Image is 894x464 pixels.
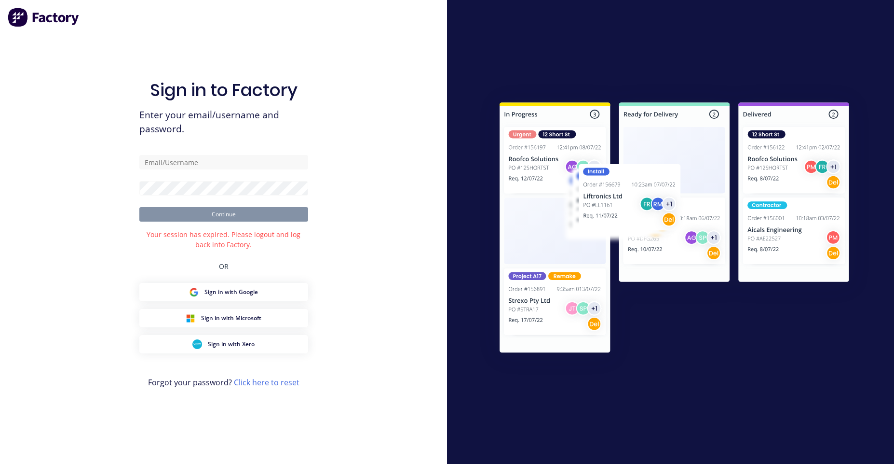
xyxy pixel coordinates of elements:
[204,288,258,296] span: Sign in with Google
[139,309,308,327] button: Microsoft Sign inSign in with Microsoft
[186,313,195,323] img: Microsoft Sign in
[148,377,299,388] span: Forgot your password?
[192,339,202,349] img: Xero Sign in
[139,283,308,301] button: Google Sign inSign in with Google
[139,155,308,169] input: Email/Username
[201,314,261,323] span: Sign in with Microsoft
[234,377,299,388] a: Click here to reset
[139,207,308,222] button: Continue
[208,340,255,349] span: Sign in with Xero
[8,8,80,27] img: Factory
[189,287,199,297] img: Google Sign in
[478,83,870,376] img: Sign in
[139,229,308,250] div: Your session has expired. Please logout and log back into Factory.
[150,80,298,100] h1: Sign in to Factory
[219,250,229,283] div: OR
[139,335,308,353] button: Xero Sign inSign in with Xero
[139,108,308,136] span: Enter your email/username and password.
